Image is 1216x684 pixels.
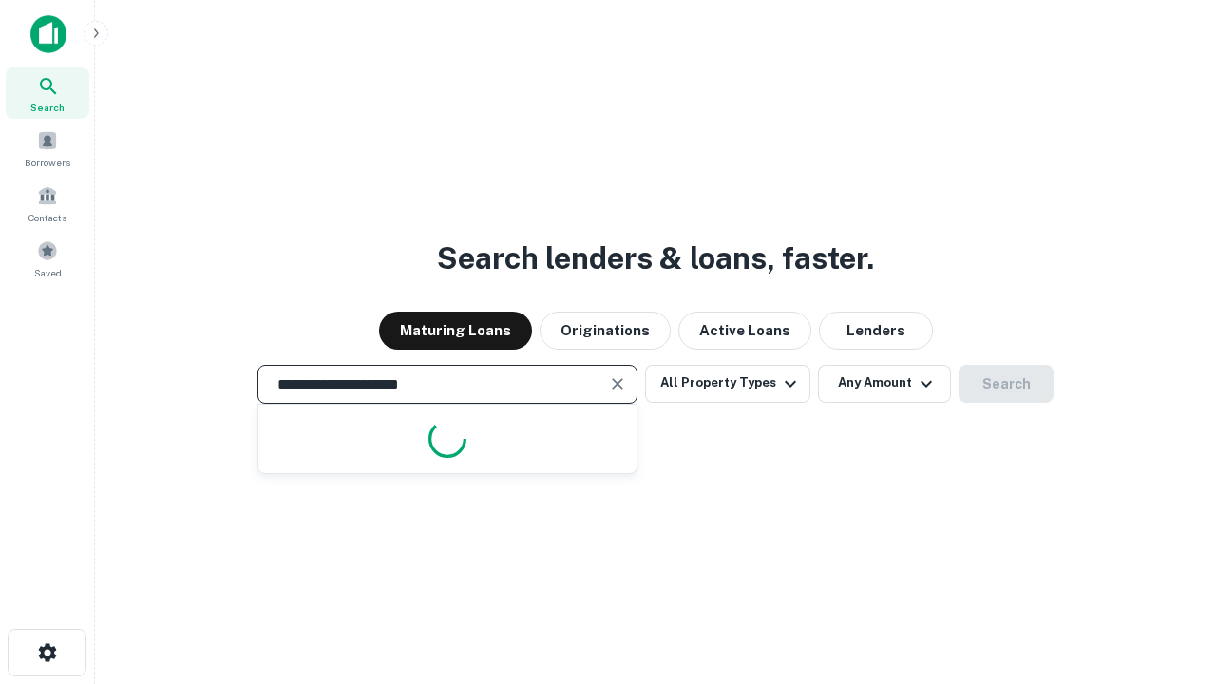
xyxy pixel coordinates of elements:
[540,312,671,350] button: Originations
[819,312,933,350] button: Lenders
[1121,532,1216,623] iframe: Chat Widget
[25,155,70,170] span: Borrowers
[818,365,951,403] button: Any Amount
[645,365,810,403] button: All Property Types
[34,265,62,280] span: Saved
[379,312,532,350] button: Maturing Loans
[6,67,89,119] a: Search
[437,236,874,281] h3: Search lenders & loans, faster.
[30,100,65,115] span: Search
[6,123,89,174] a: Borrowers
[30,15,66,53] img: capitalize-icon.png
[28,210,66,225] span: Contacts
[604,370,631,397] button: Clear
[6,233,89,284] a: Saved
[678,312,811,350] button: Active Loans
[6,178,89,229] a: Contacts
